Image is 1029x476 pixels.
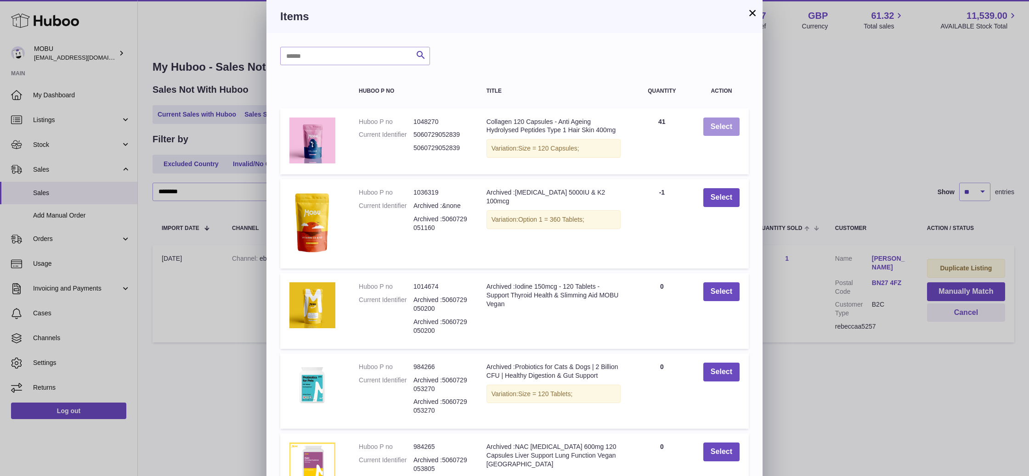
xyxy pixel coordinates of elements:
[413,130,468,139] dd: 5060729052839
[289,363,335,409] img: Archived :Probiotics for Cats & Dogs | 2 Billion CFU | Healthy Digestion & Gut Support
[413,144,468,152] dd: 5060729052839
[486,210,621,229] div: Variation:
[486,188,621,206] div: Archived :[MEDICAL_DATA] 5000IU & K2 100mcg
[413,376,468,393] dd: Archived :5060729053270
[359,118,413,126] dt: Huboo P no
[694,79,749,103] th: Action
[359,282,413,291] dt: Huboo P no
[630,179,694,269] td: -1
[413,398,468,415] dd: Archived :5060729053270
[280,9,749,24] h3: Items
[486,118,621,135] div: Collagen 120 Capsules - Anti Ageing Hydrolysed Peptides Type 1 Hair Skin 400mg
[703,188,740,207] button: Select
[486,139,621,158] div: Variation:
[413,118,468,126] dd: 1048270
[413,363,468,371] dd: 984266
[703,118,740,136] button: Select
[359,456,413,473] dt: Current Identifier
[413,215,468,232] dd: Archived :5060729051160
[413,442,468,451] dd: 984265
[486,385,621,403] div: Variation:
[359,363,413,371] dt: Huboo P no
[747,7,758,18] button: ×
[630,273,694,348] td: 0
[518,145,579,152] span: Size = 120 Capsules;
[630,108,694,175] td: 41
[630,79,694,103] th: Quantity
[703,363,740,381] button: Select
[289,188,335,257] img: Archived :Vitamin D3 5000IU & K2 100mcg
[359,376,413,393] dt: Current Identifier
[359,202,413,210] dt: Current Identifier
[289,282,335,328] img: Archived :Iodine 150mcg - 120 Tablets - Support Thyroid Health & Slimming Aid MOBU Vegan
[413,282,468,291] dd: 1014674
[518,216,584,223] span: Option 1 = 360 Tablets;
[486,282,621,308] div: Archived :Iodine 150mcg - 120 Tablets - Support Thyroid Health & Slimming Aid MOBU Vegan
[359,130,413,139] dt: Current Identifier
[486,442,621,469] div: Archived :NAC [MEDICAL_DATA] 600mg 120 Capsules Liver Support Lung Function Vegan [GEOGRAPHIC_DATA]
[359,188,413,197] dt: Huboo P no
[413,188,468,197] dd: 1036319
[703,282,740,301] button: Select
[413,318,468,335] dd: Archived :5060729050200
[413,202,468,210] dd: Archived :&none
[630,353,694,429] td: 0
[477,79,630,103] th: Title
[703,442,740,461] button: Select
[359,442,413,451] dt: Huboo P no
[350,79,477,103] th: Huboo P no
[413,296,468,313] dd: Archived :5060729050200
[359,296,413,313] dt: Current Identifier
[518,390,572,398] span: Size = 120 Tablets;
[413,456,468,473] dd: Archived :5060729053805
[289,118,335,163] img: Collagen 120 Capsules - Anti Ageing Hydrolysed Peptides Type 1 Hair Skin 400mg
[486,363,621,380] div: Archived :Probiotics for Cats & Dogs | 2 Billion CFU | Healthy Digestion & Gut Support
